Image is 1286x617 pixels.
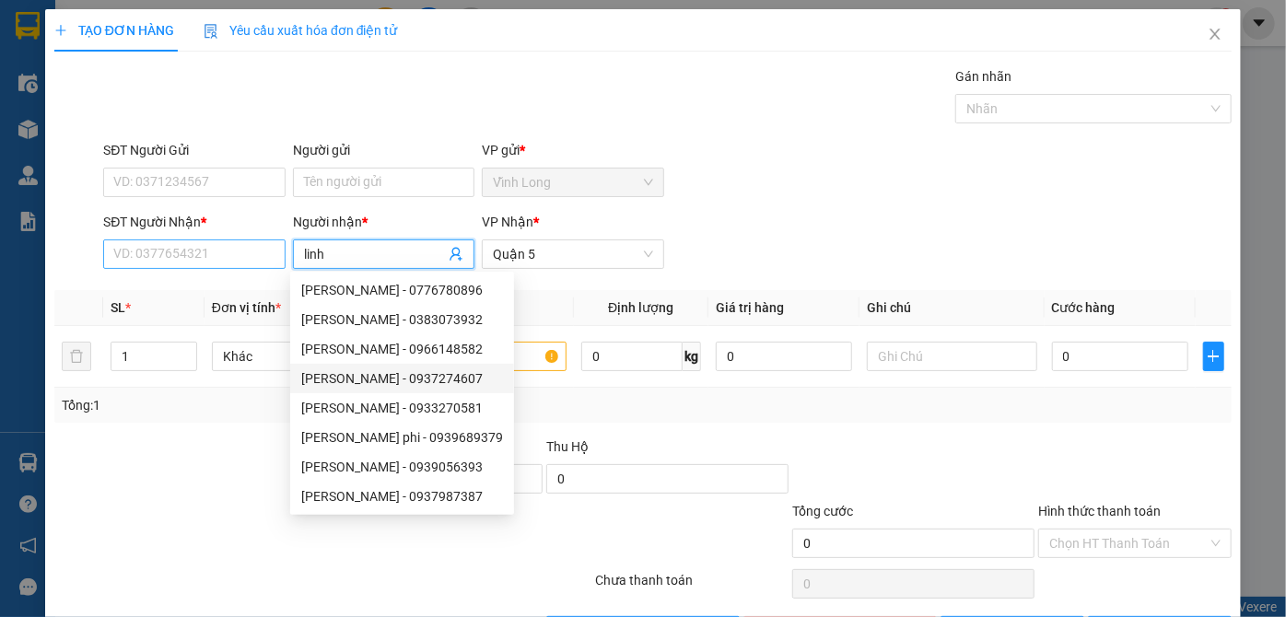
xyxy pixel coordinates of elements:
[111,300,125,315] span: SL
[608,300,673,315] span: Định lượng
[683,342,701,371] span: kg
[204,24,218,39] img: icon
[9,78,127,99] li: VP Vĩnh Long
[62,395,497,415] div: Tổng: 1
[594,570,791,602] div: Chưa thanh toán
[301,398,503,418] div: [PERSON_NAME] - 0933270581
[1038,504,1161,518] label: Hình thức thanh toán
[9,9,267,44] li: Trung Kiên
[223,343,371,370] span: Khác
[9,101,125,258] b: [PERSON_NAME] Coop Mart [PERSON_NAME] [PERSON_NAME][GEOGRAPHIC_DATA], [PERSON_NAME][GEOGRAPHIC_DATA]
[127,78,245,99] li: VP Quận 5
[1208,27,1222,41] span: close
[290,275,514,305] div: linh - 0776780896
[301,309,503,330] div: [PERSON_NAME] - 0383073932
[103,212,285,232] div: SĐT Người Nhận
[103,140,285,160] div: SĐT Người Gửi
[9,102,22,115] span: environment
[290,364,514,393] div: linh - 0937274607
[301,339,503,359] div: [PERSON_NAME] - 0966148582
[716,342,852,371] input: 0
[212,300,281,315] span: Đơn vị tính
[867,342,1037,371] input: Ghi Chú
[493,169,652,196] span: Vĩnh Long
[290,393,514,423] div: linh - 0933270581
[716,300,784,315] span: Giá trị hàng
[301,368,503,389] div: [PERSON_NAME] - 0937274607
[290,423,514,452] div: linh phi - 0939689379
[290,305,514,334] div: linh - 0383073932
[9,9,74,74] img: logo.jpg
[859,290,1045,326] th: Ghi chú
[1052,300,1116,315] span: Cước hàng
[293,212,474,232] div: Người nhận
[293,140,474,160] div: Người gửi
[62,342,91,371] button: delete
[493,240,652,268] span: Quận 5
[290,334,514,364] div: linh - 0966148582
[1189,9,1241,61] button: Close
[301,280,503,300] div: [PERSON_NAME] - 0776780896
[54,24,67,37] span: plus
[546,439,589,454] span: Thu Hộ
[301,427,503,448] div: [PERSON_NAME] phi - 0939689379
[482,215,533,229] span: VP Nhận
[54,23,174,38] span: TẠO ĐƠN HÀNG
[127,122,242,197] b: [STREET_ADDRESS][PERSON_NAME][PERSON_NAME][PERSON_NAME]
[1203,342,1225,371] button: plus
[449,247,463,262] span: user-add
[955,69,1011,84] label: Gán nhãn
[127,102,140,115] span: environment
[792,504,853,518] span: Tổng cước
[290,482,514,511] div: linh - 0937987387
[301,457,503,477] div: [PERSON_NAME] - 0939056393
[301,486,503,506] div: [PERSON_NAME] - 0937987387
[482,140,663,160] div: VP gửi
[290,452,514,482] div: linh - 0939056393
[1204,349,1224,364] span: plus
[204,23,398,38] span: Yêu cầu xuất hóa đơn điện tử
